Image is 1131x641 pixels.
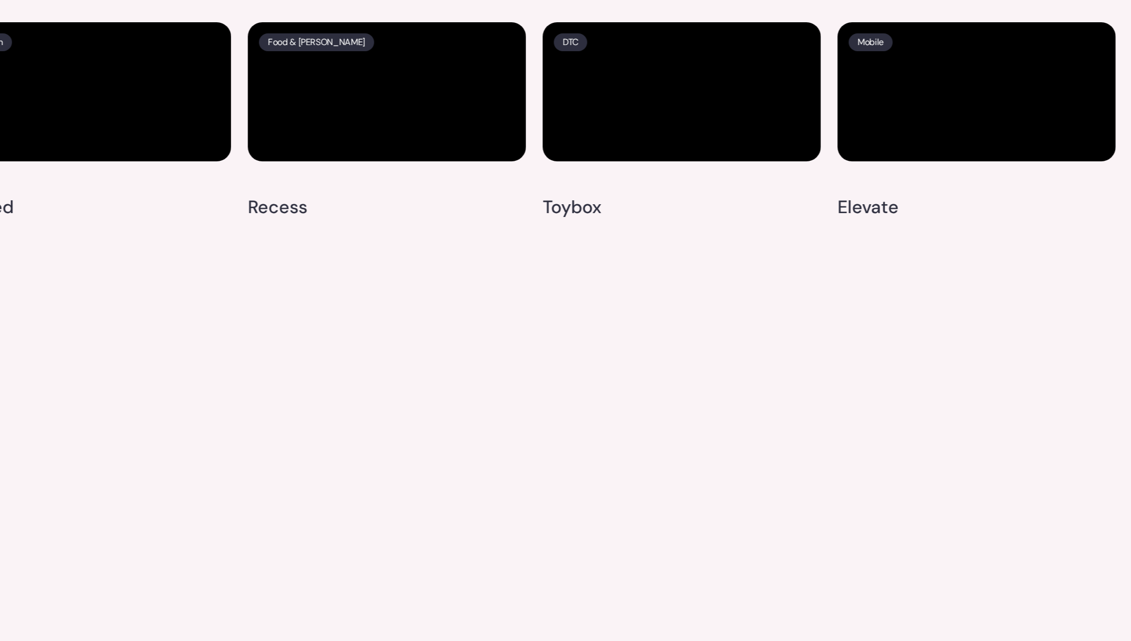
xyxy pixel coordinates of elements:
p: DTC [562,34,578,50]
p: Food & [PERSON_NAME] [268,34,365,50]
p: Mobile [857,34,883,50]
h4: Elevate [837,196,898,219]
h4: Toybox [542,196,601,219]
h4: Recess [248,196,307,219]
